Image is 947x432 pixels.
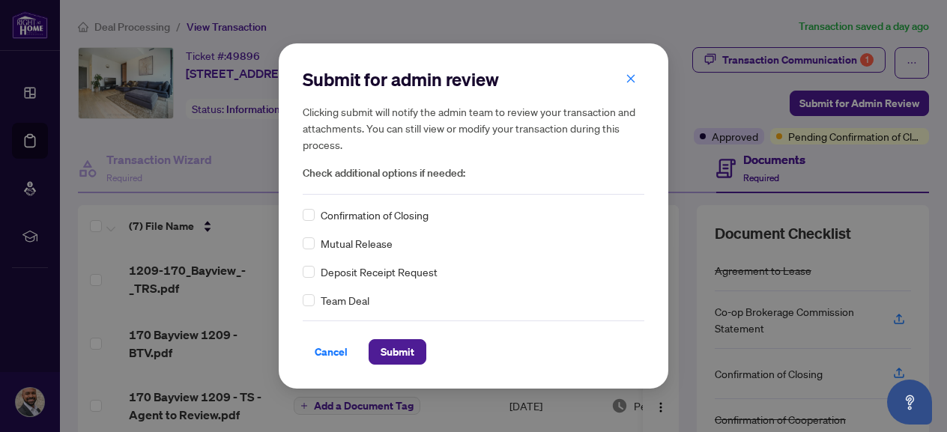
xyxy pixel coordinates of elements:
[887,380,932,425] button: Open asap
[315,340,348,364] span: Cancel
[381,340,414,364] span: Submit
[303,165,644,182] span: Check additional options if needed:
[321,292,369,308] span: Team Deal
[303,339,360,365] button: Cancel
[321,264,438,280] span: Deposit Receipt Request
[321,207,429,223] span: Confirmation of Closing
[303,103,644,153] h5: Clicking submit will notify the admin team to review your transaction and attachments. You can st...
[369,339,426,365] button: Submit
[303,67,644,91] h2: Submit for admin review
[321,235,393,252] span: Mutual Release
[626,73,636,84] span: close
